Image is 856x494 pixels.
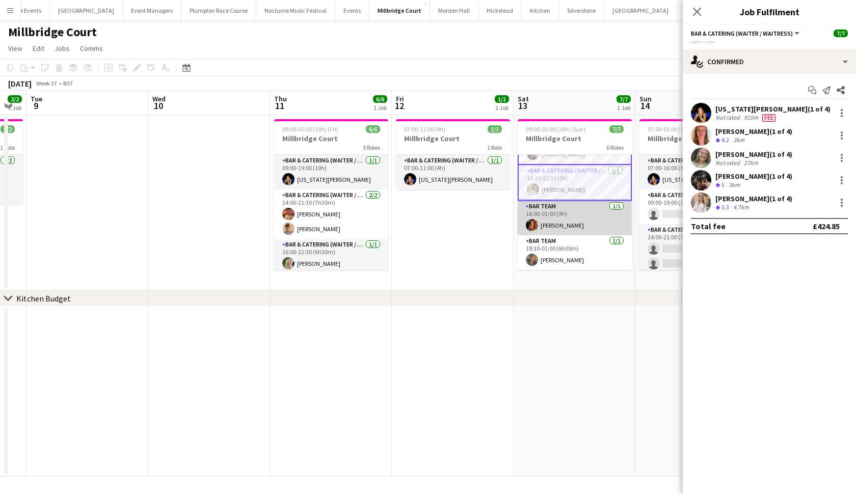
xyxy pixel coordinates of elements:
div: 1 Job [617,104,630,112]
span: 07:00-01:00 (18h) (Mon) [648,125,708,133]
div: 3km [727,181,742,189]
span: Edit [33,44,44,53]
h3: Millbridge Court [274,134,388,143]
button: [GEOGRAPHIC_DATA] [677,1,750,20]
span: Thu [274,94,287,103]
div: BST [63,79,73,87]
span: 07:00-11:00 (4h) [404,125,445,133]
button: Millbridge Court [369,1,430,20]
div: [DATE] [8,78,32,89]
app-job-card: 09:00-01:00 (16h) (Fri)6/6Millbridge Court5 RolesBar & Catering (Waiter / waitress)1/109:00-19:00... [274,119,388,270]
span: 6/6 [373,95,387,103]
span: 14 [638,100,652,112]
span: 7/7 [617,95,631,103]
span: 3 [721,181,725,188]
div: 1 Job [8,104,21,112]
app-card-role: Bar & Catering (Waiter / waitress)1/107:00-11:00 (4h)[US_STATE][PERSON_NAME] [396,155,510,189]
span: 2/2 [8,95,22,103]
h3: Millbridge Court [396,134,510,143]
div: £424.85 [813,221,840,231]
button: Morden Hall [430,1,478,20]
div: Crew has different fees then in role [760,114,778,122]
div: [PERSON_NAME] (1 of 4) [715,127,792,136]
div: 910m [742,114,760,122]
app-card-role: Bar Team1/116:00-01:00 (9h)[PERSON_NAME] [518,201,632,235]
button: Nocturne Music Festival [256,1,335,20]
span: Sun [639,94,652,103]
button: Kitchen [522,1,559,20]
span: 13 [516,100,529,112]
div: [PERSON_NAME] (1 of 4) [715,172,792,181]
app-card-role: Bar & Catering (Waiter / waitress)1/109:00-19:00 (10h)[US_STATE][PERSON_NAME] [274,155,388,189]
app-card-role: Bar & Catering (Waiter / waitress)1/116:00-22:30 (6h30m)[PERSON_NAME] [274,239,388,273]
span: 09:00-01:00 (16h) (Fri) [282,125,338,133]
span: Comms [80,44,103,53]
span: Week 37 [34,79,59,87]
span: 09:00-01:00 (16h) (Sun) [526,125,585,133]
app-card-role: Bar & Catering (Waiter / waitress)2/214:00-21:30 (7h30m)[PERSON_NAME][PERSON_NAME] [274,189,388,239]
span: 4.2 [721,136,729,144]
span: 1/1 [488,125,502,133]
span: 1/1 [495,95,509,103]
div: Kitchen Budget [16,293,71,304]
h1: Millbridge Court [8,24,97,40]
span: 6/6 [366,125,380,133]
h3: Job Fulfilment [683,5,856,18]
div: --:-- - --:-- [691,38,848,45]
button: Hickstead [478,1,522,20]
span: 5 Roles [363,144,380,151]
div: Not rated [715,159,742,167]
span: Fee [762,114,775,122]
span: Jobs [55,44,70,53]
span: Fri [396,94,404,103]
a: View [4,42,26,55]
app-card-role: Bar & Catering (Waiter / waitress)1/107:00-16:00 (9h)[US_STATE][PERSON_NAME] [639,155,754,189]
span: 12 [394,100,404,112]
span: 9 [29,100,42,112]
span: 3.3 [721,203,729,211]
div: Confirmed [683,49,856,74]
div: [US_STATE][PERSON_NAME] (1 of 4) [715,104,831,114]
button: Bar & Catering (Waiter / waitress) [691,30,801,37]
button: Event Managers [123,1,181,20]
div: 4.7km [731,203,751,212]
span: Tue [31,94,42,103]
div: Total fee [691,221,726,231]
span: Sat [518,94,529,103]
div: 1 Job [373,104,387,112]
button: Events [335,1,369,20]
span: 7/7 [609,125,624,133]
button: [GEOGRAPHIC_DATA] [50,1,123,20]
span: Wed [152,94,166,103]
button: Silverstone [559,1,604,20]
app-card-role: Bar & Catering (Waiter / waitress)26A0/109:00-19:00 (10h) [639,189,754,224]
a: Edit [29,42,48,55]
app-job-card: 07:00-11:00 (4h)1/1Millbridge Court1 RoleBar & Catering (Waiter / waitress)1/107:00-11:00 (4h)[US... [396,119,510,189]
button: Plumpton Race Course [181,1,256,20]
app-job-card: 07:00-01:00 (18h) (Mon)1/9Millbridge Court6 RolesBar & Catering (Waiter / waitress)1/107:00-16:00... [639,119,754,270]
app-card-role: Bar & Catering (Waiter / waitress)27A0/214:00-21:00 (7h) [639,224,754,273]
span: Bar & Catering (Waiter / waitress) [691,30,793,37]
a: Comms [76,42,107,55]
span: 6 Roles [606,144,624,151]
app-card-role: Bar Team1/118:30-01:00 (6h30m)[PERSON_NAME] [518,235,632,270]
span: 10 [151,100,166,112]
span: 11 [273,100,287,112]
span: 2/2 [1,125,15,133]
app-job-card: 09:00-01:00 (16h) (Sun)7/7Millbridge Court6 RolesBar & Catering (Waiter / waitress)2/213:30-21:00... [518,119,632,270]
h3: Millbridge Court [518,134,632,143]
a: Jobs [50,42,74,55]
span: 1 Role [487,144,502,151]
div: 3km [731,136,746,145]
div: [PERSON_NAME] (1 of 4) [715,150,792,159]
div: 1 Job [495,104,509,112]
h3: Millbridge Court [639,134,754,143]
div: Not rated [715,114,742,122]
span: View [8,44,22,53]
button: [GEOGRAPHIC_DATA] [604,1,677,20]
div: [PERSON_NAME] (1 of 4) [715,194,792,203]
